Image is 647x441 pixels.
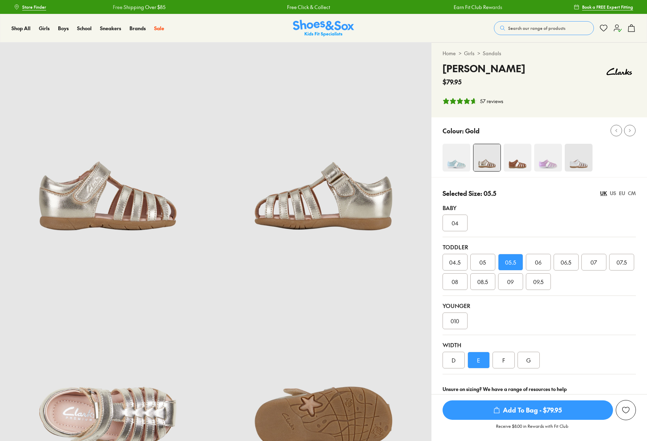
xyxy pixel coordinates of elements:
[129,25,146,32] a: Brands
[533,277,544,286] span: 09.5
[616,258,627,266] span: 07.5
[452,277,458,286] span: 08
[616,400,636,420] button: Add to wishlist
[507,277,514,286] span: 09
[535,258,541,266] span: 06
[11,25,31,32] a: Shop All
[628,190,636,197] div: CM
[287,3,330,11] a: Free Click & Collect
[574,1,633,13] a: Book a FREE Expert Fitting
[603,61,636,82] img: Vendor logo
[468,352,490,368] div: E
[154,25,164,32] a: Sale
[565,144,593,172] img: 4-504022_1
[504,144,531,172] img: 4-504016_1
[494,21,594,35] button: Search our range of products
[39,25,50,32] a: Girls
[451,317,459,325] span: 010
[443,385,636,393] div: Unsure on sizing? We have a range of resources to help
[590,258,597,266] span: 07
[483,50,501,57] a: Sandals
[479,258,486,266] span: 05
[443,126,464,135] p: Colour:
[443,61,525,76] h4: [PERSON_NAME]
[534,144,562,172] img: Shelly Violet
[293,20,354,37] a: Shoes & Sox
[496,423,568,435] p: Receive $8.00 in Rewards with Fit Club
[465,126,480,135] p: Gold
[443,352,465,368] div: D
[518,352,540,368] div: G
[452,219,459,227] span: 04
[443,50,636,57] div: > >
[77,25,92,32] a: School
[561,258,571,266] span: 06.5
[443,98,503,105] button: 4.88 stars, 57 ratings
[58,25,69,32] a: Boys
[443,400,613,420] span: Add To Bag - $79.95
[449,258,461,266] span: 04.5
[443,341,636,349] div: Width
[443,400,613,420] button: Add To Bag - $79.95
[582,4,633,10] span: Book a FREE Expert Fitting
[14,1,46,13] a: Store Finder
[443,144,470,172] img: Shelly Blue
[508,25,565,31] span: Search our range of products
[216,42,431,258] img: 5-504013_1
[493,352,515,368] div: F
[464,50,474,57] a: Girls
[22,4,46,10] span: Store Finder
[480,98,503,105] div: 57 reviews
[453,3,502,11] a: Earn Fit Club Rewards
[610,190,616,197] div: US
[443,203,636,212] div: Baby
[293,20,354,37] img: SNS_Logo_Responsive.svg
[443,77,462,86] span: $79.95
[619,190,625,197] div: EU
[443,301,636,310] div: Younger
[443,50,456,57] a: Home
[473,144,501,171] img: 4-504012_1
[477,277,488,286] span: 08.5
[112,3,165,11] a: Free Shipping Over $85
[100,25,121,32] a: Sneakers
[505,258,516,266] span: 05.5
[443,189,496,198] p: Selected Size: 05.5
[600,190,607,197] div: UK
[443,243,636,251] div: Toddler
